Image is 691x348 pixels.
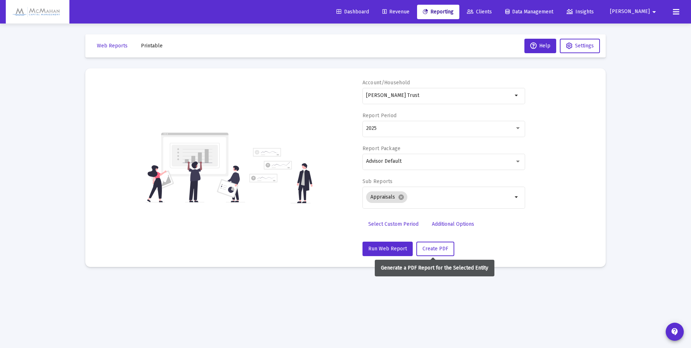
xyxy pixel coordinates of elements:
[97,43,128,49] span: Web Reports
[135,39,168,53] button: Printable
[377,5,415,19] a: Revenue
[416,242,454,256] button: Create PDF
[512,91,521,100] mat-icon: arrow_drop_down
[331,5,375,19] a: Dashboard
[461,5,498,19] a: Clients
[146,132,245,203] img: reporting
[560,39,600,53] button: Settings
[422,246,448,252] span: Create PDF
[362,145,401,152] label: Report Package
[505,9,553,15] span: Data Management
[670,327,679,336] mat-icon: contact_support
[366,93,512,98] input: Search or select an account or household
[141,43,163,49] span: Printable
[398,194,404,200] mat-icon: cancel
[91,39,133,53] button: Web Reports
[362,178,393,184] label: Sub Reports
[561,5,600,19] a: Insights
[567,9,594,15] span: Insights
[366,191,407,203] mat-chip: Appraisals
[432,221,474,227] span: Additional Options
[382,9,409,15] span: Revenue
[530,43,550,49] span: Help
[362,242,413,256] button: Run Web Report
[499,5,559,19] a: Data Management
[467,9,492,15] span: Clients
[366,125,377,131] span: 2025
[362,80,410,86] label: Account/Household
[524,39,556,53] button: Help
[11,5,64,19] img: Dashboard
[362,113,397,119] label: Report Period
[423,9,454,15] span: Reporting
[650,5,658,19] mat-icon: arrow_drop_down
[368,221,419,227] span: Select Custom Period
[512,193,521,201] mat-icon: arrow_drop_down
[601,4,667,19] button: [PERSON_NAME]
[368,246,407,252] span: Run Web Report
[366,158,402,164] span: Advisor Default
[336,9,369,15] span: Dashboard
[610,9,650,15] span: [PERSON_NAME]
[575,43,594,49] span: Settings
[366,190,512,204] mat-chip-list: Selection
[249,148,313,203] img: reporting-alt
[417,5,459,19] a: Reporting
